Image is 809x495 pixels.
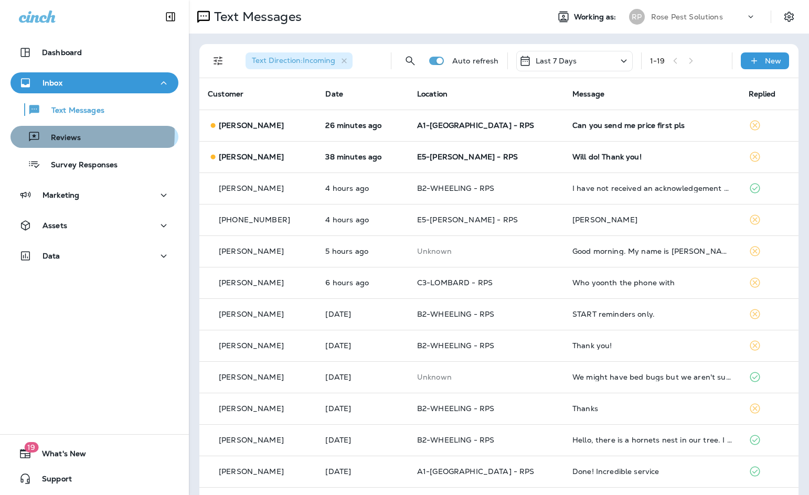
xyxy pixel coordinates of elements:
[10,99,178,121] button: Text Messages
[219,216,290,224] p: [PHONE_NUMBER]
[10,215,178,236] button: Assets
[219,341,284,350] p: [PERSON_NAME]
[252,56,335,65] span: Text Direction : Incoming
[10,443,178,464] button: 19What's New
[572,184,731,192] div: I have not received an acknowledgement or response from this email g.kaufman@rosepestcontrol.com ...
[325,373,400,381] p: Aug 26, 2025 07:34 AM
[246,52,353,69] div: Text Direction:Incoming
[219,467,284,476] p: [PERSON_NAME]
[417,184,494,193] span: B2-WHEELING - RPS
[572,341,731,350] div: Thank you!
[572,153,731,161] div: Will do! Thank you!
[219,373,284,381] p: [PERSON_NAME]
[219,247,284,255] p: [PERSON_NAME]
[10,245,178,266] button: Data
[325,436,400,444] p: Aug 24, 2025 06:26 PM
[219,153,284,161] p: [PERSON_NAME]
[10,468,178,489] button: Support
[325,278,400,287] p: Aug 27, 2025 10:07 AM
[325,247,400,255] p: Aug 27, 2025 11:07 AM
[42,79,62,87] p: Inbox
[325,404,400,413] p: Aug 25, 2025 02:35 PM
[208,89,243,99] span: Customer
[40,160,118,170] p: Survey Responses
[749,89,776,99] span: Replied
[42,221,67,230] p: Assets
[325,89,343,99] span: Date
[219,404,284,413] p: [PERSON_NAME]
[572,247,731,255] div: Good morning. My name is Joanna Lake and I am an old customer. My tenant told me of seeing a mous...
[417,152,518,162] span: E5-[PERSON_NAME] - RPS
[572,467,731,476] div: Done! Incredible service
[417,373,556,381] p: This customer does not have a last location and the phone number they messaged is not assigned to...
[417,309,494,319] span: B2-WHEELING - RPS
[42,191,79,199] p: Marketing
[208,50,229,71] button: Filters
[572,373,731,381] div: We might have bed bugs but we aren't sure. We move tomorrow and don't want to take them with us. ...
[417,467,535,476] span: A1-[GEOGRAPHIC_DATA] - RPS
[219,121,284,130] p: [PERSON_NAME]
[31,475,72,487] span: Support
[325,216,400,224] p: Aug 27, 2025 11:40 AM
[417,341,494,350] span: B2-WHEELING - RPS
[417,215,518,224] span: E5-[PERSON_NAME] - RPS
[219,278,284,287] p: [PERSON_NAME]
[417,89,448,99] span: Location
[219,436,284,444] p: [PERSON_NAME]
[629,9,645,25] div: RP
[24,442,38,453] span: 19
[572,310,731,318] div: START reminders only.
[210,9,302,25] p: Text Messages
[417,435,494,445] span: B2-WHEELING - RPS
[572,121,731,130] div: Can you send me price first pls
[574,13,619,21] span: Working as:
[325,341,400,350] p: Aug 26, 2025 12:55 PM
[40,133,81,143] p: Reviews
[10,153,178,175] button: Survey Responses
[325,467,400,476] p: Aug 23, 2025 01:20 PM
[41,106,104,116] p: Text Messages
[42,48,82,57] p: Dashboard
[400,50,421,71] button: Search Messages
[452,57,499,65] p: Auto refresh
[572,436,731,444] div: Hello, there is a hornets nest in our tree. I also seems to have more spiders in the house. Can s...
[219,310,284,318] p: [PERSON_NAME]
[572,278,731,287] div: Who yoonth the phone with
[572,89,604,99] span: Message
[417,121,535,130] span: A1-[GEOGRAPHIC_DATA] - RPS
[31,449,86,462] span: What's New
[651,13,723,21] p: Rose Pest Solutions
[780,7,799,26] button: Settings
[325,153,400,161] p: Aug 27, 2025 03:42 PM
[650,57,665,65] div: 1 - 19
[10,185,178,206] button: Marketing
[10,72,178,93] button: Inbox
[325,184,400,192] p: Aug 27, 2025 12:17 PM
[325,121,400,130] p: Aug 27, 2025 03:54 PM
[536,57,577,65] p: Last 7 Days
[417,278,493,287] span: C3-LOMBARD - RPS
[10,42,178,63] button: Dashboard
[572,404,731,413] div: Thanks
[10,126,178,148] button: Reviews
[572,216,731,224] div: Jazmine
[156,6,185,27] button: Collapse Sidebar
[325,310,400,318] p: Aug 26, 2025 04:02 PM
[765,57,781,65] p: New
[219,184,284,192] p: [PERSON_NAME]
[42,252,60,260] p: Data
[417,404,494,413] span: B2-WHEELING - RPS
[417,247,556,255] p: This customer does not have a last location and the phone number they messaged is not assigned to...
